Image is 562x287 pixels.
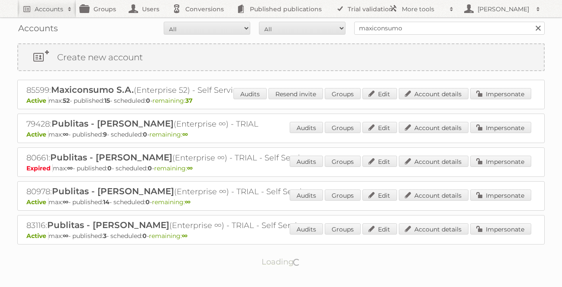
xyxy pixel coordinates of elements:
a: Edit [362,223,397,235]
a: Account details [399,122,468,133]
strong: 0 [145,198,150,206]
a: Groups [325,223,361,235]
strong: 0 [107,164,112,172]
strong: 0 [148,164,152,172]
span: Active [26,198,48,206]
span: Publitas - [PERSON_NAME] [47,220,169,230]
strong: 37 [185,97,193,104]
a: Create new account [18,44,544,70]
a: Groups [325,156,361,167]
a: Edit [362,88,397,99]
p: max: - published: - scheduled: - [26,198,536,206]
a: Impersonate [470,223,531,235]
strong: ∞ [67,164,73,172]
strong: ∞ [185,198,191,206]
span: remaining: [152,198,191,206]
a: Impersonate [470,88,531,99]
p: max: - published: - scheduled: - [26,97,536,104]
strong: ∞ [63,232,68,240]
span: Publitas - [PERSON_NAME] [52,186,174,196]
h2: [PERSON_NAME] [475,5,532,13]
a: Audits [290,156,323,167]
span: Active [26,232,48,240]
a: Audits [290,223,323,235]
a: Groups [325,122,361,133]
p: Loading [234,253,328,271]
strong: ∞ [187,164,193,172]
a: Account details [399,223,468,235]
span: Publitas - [PERSON_NAME] [52,118,174,129]
a: Account details [399,156,468,167]
a: Edit [362,156,397,167]
a: Account details [399,88,468,99]
strong: 15 [104,97,110,104]
a: Account details [399,189,468,201]
strong: 3 [103,232,107,240]
p: max: - published: - scheduled: - [26,164,536,172]
a: Impersonate [470,156,531,167]
strong: ∞ [63,130,68,138]
p: max: - published: - scheduled: - [26,130,536,138]
h2: 79428: (Enterprise ∞) - TRIAL [26,118,329,130]
span: Active [26,130,48,138]
a: Impersonate [470,122,531,133]
p: max: - published: - scheduled: - [26,232,536,240]
a: Edit [362,189,397,201]
a: Edit [362,122,397,133]
span: Publitas - [PERSON_NAME] [50,152,172,163]
h2: 80661: (Enterprise ∞) - TRIAL - Self Service [26,152,329,163]
a: Audits [290,189,323,201]
span: remaining: [149,232,187,240]
a: Audits [290,122,323,133]
strong: ∞ [182,130,188,138]
span: Maxiconsumo S.A. [51,85,134,95]
h2: 85599: (Enterprise 52) - Self Service [26,85,329,96]
a: Impersonate [470,189,531,201]
h2: Accounts [35,5,63,13]
a: Resend invite [268,88,323,99]
strong: 0 [143,130,147,138]
strong: 14 [103,198,110,206]
strong: ∞ [63,198,68,206]
strong: 0 [146,97,150,104]
h2: 80978: (Enterprise ∞) - TRIAL - Self Service [26,186,329,197]
h2: 83116: (Enterprise ∞) - TRIAL - Self Service [26,220,329,231]
span: remaining: [154,164,193,172]
strong: 0 [142,232,147,240]
span: Active [26,97,48,104]
strong: 52 [63,97,70,104]
h2: More tools [402,5,445,13]
span: remaining: [152,97,193,104]
strong: ∞ [182,232,187,240]
a: Groups [325,88,361,99]
a: Audits [233,88,267,99]
span: Expired [26,164,53,172]
strong: 9 [103,130,107,138]
span: remaining: [149,130,188,138]
a: Groups [325,189,361,201]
